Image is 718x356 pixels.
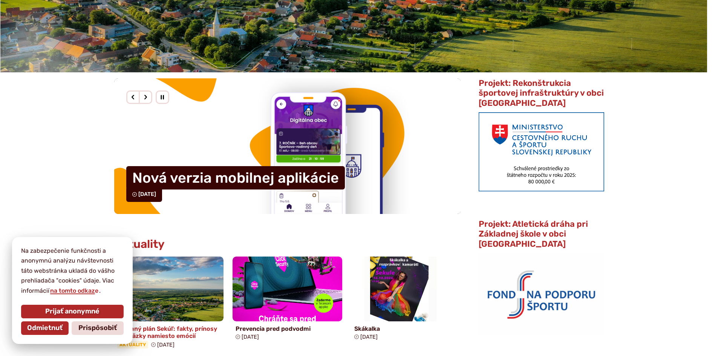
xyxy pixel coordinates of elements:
h4: Skákalka [354,325,458,332]
span: [DATE] [360,334,378,340]
span: Projekt: Atletická dráha pri Základnej škole v obci [GEOGRAPHIC_DATA] [479,219,588,249]
div: Nasledujúci slajd [139,90,152,104]
span: [DATE] [157,342,175,348]
span: Odmietnuť [27,324,63,332]
a: na tomto odkaze [49,287,99,294]
a: Územný plán Sekúľ: fakty, prínosy a záväzky namiesto emócií Aktuality [DATE] [114,257,224,351]
span: Prispôsobiť [78,324,117,332]
p: Na zabezpečenie funkčnosti a anonymnú analýzu návštevnosti táto webstránka ukladá do vášho prehli... [21,246,124,296]
span: [DATE] [242,334,259,340]
img: min-cras.png [479,112,604,191]
button: Odmietnuť [21,321,69,335]
img: logo_fnps.png [479,253,604,335]
span: Prijať anonymné [45,307,100,316]
h4: Územný plán Sekúľ: fakty, prínosy a záväzky namiesto emócií [117,325,221,339]
a: Skákalka [DATE] [351,257,461,343]
div: Pozastaviť pohyb slajdera [156,90,169,104]
span: Projekt: Rekonštrukcia športovej infraštruktúry v obci [GEOGRAPHIC_DATA] [479,78,604,108]
button: Prijať anonymné [21,305,124,318]
a: Prevencia pred podvodmi [DATE] [233,257,342,343]
button: Prispôsobiť [72,321,124,335]
span: Aktuality [117,341,148,348]
div: Predošlý slajd [126,90,140,104]
h4: Prevencia pred podvodmi [236,325,339,332]
div: 3 / 8 [114,78,461,214]
h3: Aktuality [114,238,165,251]
span: [DATE] [138,191,156,197]
a: Nová verzia mobilnej aplikácie [DATE] [114,78,461,214]
h4: Nová verzia mobilnej aplikácie [126,166,345,189]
